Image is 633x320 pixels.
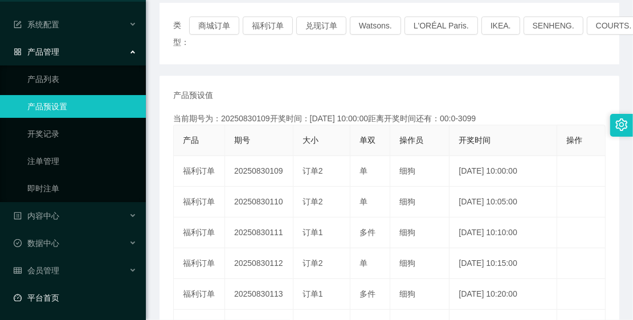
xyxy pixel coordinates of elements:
[399,136,423,145] span: 操作员
[14,47,59,56] span: 产品管理
[14,48,22,56] i: 图标: appstore-o
[14,20,59,29] span: 系统配置
[189,17,239,35] button: 商城订单
[360,166,367,175] span: 单
[303,228,323,237] span: 订单1
[303,259,323,268] span: 订单2
[173,89,213,101] span: 产品预设值
[14,20,22,28] i: 图标: form
[450,156,557,187] td: [DATE] 10:00:00
[27,177,137,200] a: 即时注单
[27,95,137,118] a: 产品预设置
[615,118,628,131] i: 图标: setting
[481,17,520,35] button: IKEA.
[225,218,293,248] td: 20250830111
[303,166,323,175] span: 订单2
[360,289,375,298] span: 多件
[390,279,450,310] td: 细狗
[225,187,293,218] td: 20250830110
[566,136,582,145] span: 操作
[183,136,199,145] span: 产品
[360,197,367,206] span: 单
[14,286,137,309] a: 图标: dashboard平台首页
[303,197,323,206] span: 订单2
[27,150,137,173] a: 注单管理
[174,156,225,187] td: 福利订单
[303,289,323,298] span: 订单1
[360,259,367,268] span: 单
[174,248,225,279] td: 福利订单
[390,218,450,248] td: 细狗
[450,248,557,279] td: [DATE] 10:15:00
[225,248,293,279] td: 20250830112
[27,122,137,145] a: 开奖记录
[225,156,293,187] td: 20250830109
[390,187,450,218] td: 细狗
[14,212,22,220] i: 图标: profile
[14,239,22,247] i: 图标: check-circle-o
[174,187,225,218] td: 福利订单
[225,279,293,310] td: 20250830113
[450,218,557,248] td: [DATE] 10:10:00
[303,136,318,145] span: 大小
[296,17,346,35] button: 兑现订单
[14,266,59,275] span: 会员管理
[173,17,189,51] span: 类型：
[14,211,59,220] span: 内容中心
[173,113,606,125] div: 当前期号为：20250830109开奖时间：[DATE] 10:00:00距离开奖时间还有：00:0-3099
[405,17,478,35] button: L'ORÉAL Paris.
[350,17,401,35] button: Watsons.
[459,136,491,145] span: 开奖时间
[14,266,22,274] i: 图标: table
[524,17,583,35] button: SENHENG.
[234,136,250,145] span: 期号
[14,239,59,248] span: 数据中心
[174,279,225,310] td: 福利订单
[360,228,375,237] span: 多件
[360,136,375,145] span: 单双
[27,68,137,91] a: 产品列表
[390,156,450,187] td: 细狗
[243,17,293,35] button: 福利订单
[174,218,225,248] td: 福利订单
[390,248,450,279] td: 细狗
[450,279,557,310] td: [DATE] 10:20:00
[450,187,557,218] td: [DATE] 10:05:00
